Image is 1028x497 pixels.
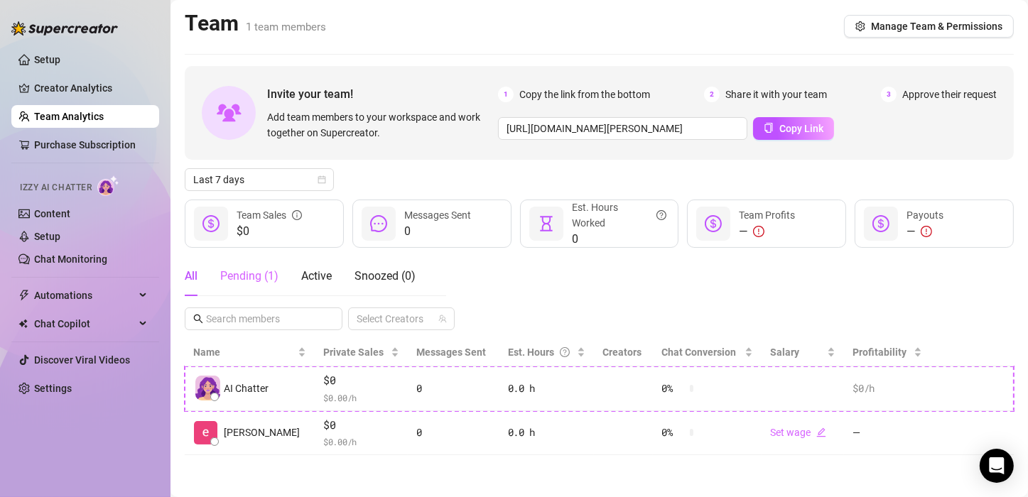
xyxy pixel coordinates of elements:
[370,215,387,232] span: message
[193,314,203,324] span: search
[323,390,399,405] span: $ 0.00 /h
[902,87,997,102] span: Approve their request
[704,87,720,102] span: 2
[323,435,399,449] span: $ 0.00 /h
[739,223,795,240] div: —
[907,223,943,240] div: —
[355,269,416,283] span: Snoozed ( 0 )
[572,200,667,231] div: Est. Hours Worked
[20,181,92,195] span: Izzy AI Chatter
[34,139,136,151] a: Purchase Subscription
[18,319,28,329] img: Chat Copilot
[816,427,826,437] span: edit
[404,223,471,240] span: 0
[538,215,555,232] span: hourglass
[416,425,490,440] div: 0
[508,344,575,360] div: Est. Hours
[34,284,135,307] span: Automations
[853,346,907,358] span: Profitability
[34,54,60,65] a: Setup
[779,123,823,134] span: Copy Link
[519,87,650,102] span: Copy the link from the bottom
[404,209,471,221] span: Messages Sent
[301,269,332,283] span: Active
[416,381,490,396] div: 0
[202,215,220,232] span: dollar-circle
[725,87,827,102] span: Share it with your team
[980,449,1014,483] div: Open Intercom Messenger
[508,381,586,396] div: 0.0 h
[11,21,118,35] img: logo-BBDzfeDw.svg
[318,175,326,184] span: calendar
[185,339,315,366] th: Name
[206,311,323,327] input: Search members
[220,268,278,285] div: Pending ( 1 )
[907,209,943,221] span: Payouts
[508,425,586,440] div: 0.0 h
[656,200,666,231] span: question-circle
[881,87,897,102] span: 3
[34,77,148,99] a: Creator Analytics
[661,381,684,396] span: 0 %
[267,109,492,141] span: Add team members to your workspace and work together on Supercreator.
[193,169,325,190] span: Last 7 days
[185,10,326,37] h2: Team
[195,376,220,400] img: izzy-ai-chatter-avatar-DDCN_rTZ.svg
[770,346,799,358] span: Salary
[194,421,217,444] img: emmie bunnie
[292,207,302,223] span: info-circle
[753,226,764,237] span: exclamation-circle
[34,253,107,265] a: Chat Monitoring
[34,111,104,122] a: Team Analytics
[844,15,1014,38] button: Manage Team & Permissions
[193,344,295,360] span: Name
[34,208,70,219] a: Content
[739,209,795,221] span: Team Profits
[770,427,826,438] a: Set wageedit
[34,312,135,335] span: Chat Copilot
[267,85,498,103] span: Invite your team!
[34,354,130,366] a: Discover Viral Videos
[764,123,774,133] span: copy
[34,231,60,242] a: Setup
[661,425,684,440] span: 0 %
[560,344,570,360] span: question-circle
[705,215,722,232] span: dollar-circle
[18,290,30,301] span: thunderbolt
[224,425,300,440] span: [PERSON_NAME]
[185,268,198,285] div: All
[498,87,514,102] span: 1
[323,346,384,358] span: Private Sales
[753,117,834,140] button: Copy Link
[416,346,486,358] span: Messages Sent
[224,381,269,396] span: AI Chatter
[323,417,399,434] span: $0
[594,339,653,366] th: Creators
[237,207,302,223] div: Team Sales
[323,372,399,389] span: $0
[438,315,447,323] span: team
[921,226,932,237] span: exclamation-circle
[97,175,119,196] img: AI Chatter
[871,21,1002,32] span: Manage Team & Permissions
[872,215,889,232] span: dollar-circle
[853,381,922,396] div: $0 /h
[237,223,302,240] span: $0
[572,231,667,248] span: 0
[661,346,736,358] span: Chat Conversion
[855,21,865,31] span: setting
[844,411,931,456] td: —
[34,383,72,394] a: Settings
[246,21,326,33] span: 1 team members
